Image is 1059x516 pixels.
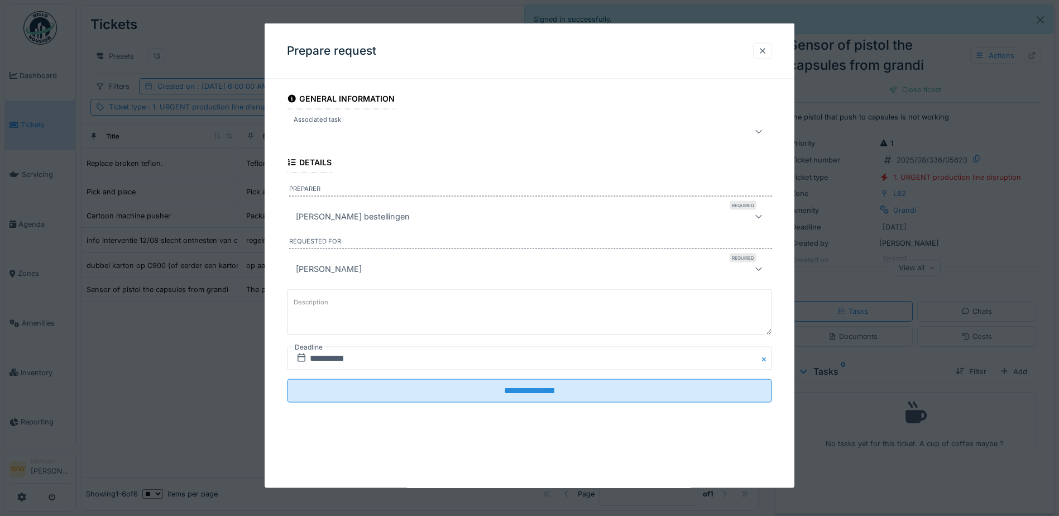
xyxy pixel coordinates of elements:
div: Details [287,154,332,173]
label: Deadline [294,341,324,353]
div: Required [730,253,756,262]
label: Associated task [291,115,343,125]
label: Requested for [289,237,772,249]
h3: Prepare request [287,44,376,58]
div: [PERSON_NAME] [291,262,366,275]
div: Required [730,201,756,210]
button: Close [760,347,772,370]
label: Preparer [289,184,772,197]
div: [PERSON_NAME] bestellingen [291,210,414,223]
label: Description [291,295,330,309]
div: General information [287,90,395,109]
